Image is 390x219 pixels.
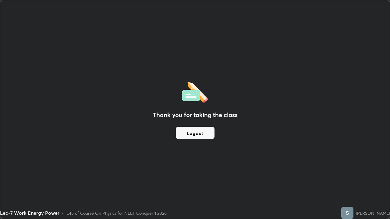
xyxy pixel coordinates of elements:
img: 25b204f45ac4445a96ad82fdfa2bbc62.56875823_3 [341,207,353,219]
div: [PERSON_NAME] [356,210,390,216]
button: Logout [176,127,214,139]
h2: Thank you for taking the class [153,110,238,120]
div: • [62,210,64,216]
div: L45 of Course On Physics for NEET Conquer 1 2026 [66,210,167,216]
img: offlineFeedback.1438e8b3.svg [182,80,208,103]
